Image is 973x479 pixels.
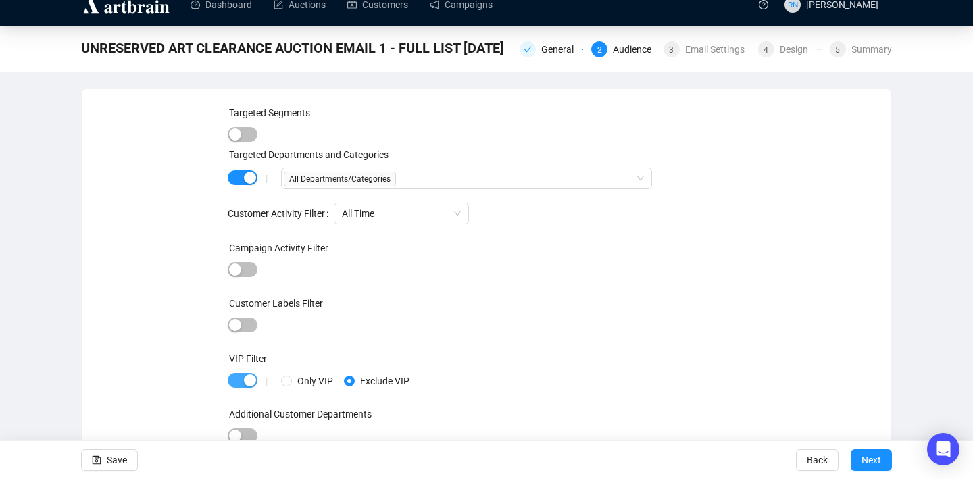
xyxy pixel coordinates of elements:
[685,41,753,57] div: Email Settings
[284,172,396,186] span: All Departments/Categories
[266,173,268,184] div: |
[92,455,101,465] span: save
[830,41,892,57] div: 5Summary
[229,409,372,420] label: Additional Customer Departments
[796,449,839,471] button: Back
[355,374,415,388] span: Exclude VIP
[669,45,674,55] span: 3
[764,45,768,55] span: 4
[591,41,655,57] div: 2Audience
[81,449,138,471] button: Save
[520,41,583,57] div: General
[780,41,816,57] div: Design
[541,41,582,57] div: General
[597,45,602,55] span: 2
[835,45,840,55] span: 5
[229,353,267,364] label: VIP Filter
[292,374,339,388] span: Only VIP
[229,243,328,253] label: Campaign Activity Filter
[664,41,750,57] div: 3Email Settings
[229,149,389,160] label: Targeted Departments and Categories
[927,433,959,465] div: Open Intercom Messenger
[758,41,822,57] div: 4Design
[524,45,532,53] span: check
[342,203,461,224] span: All Time
[229,107,310,118] label: Targeted Segments
[81,37,504,59] span: UNRESERVED ART CLEARANCE AUCTION EMAIL 1 - FULL LIST 3.9.25
[613,41,659,57] div: Audience
[851,449,892,471] button: Next
[107,441,127,479] span: Save
[228,203,334,224] label: Customer Activity Filter
[851,41,892,57] div: Summary
[862,441,881,479] span: Next
[266,376,268,386] div: |
[229,298,323,309] label: Customer Labels Filter
[807,441,828,479] span: Back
